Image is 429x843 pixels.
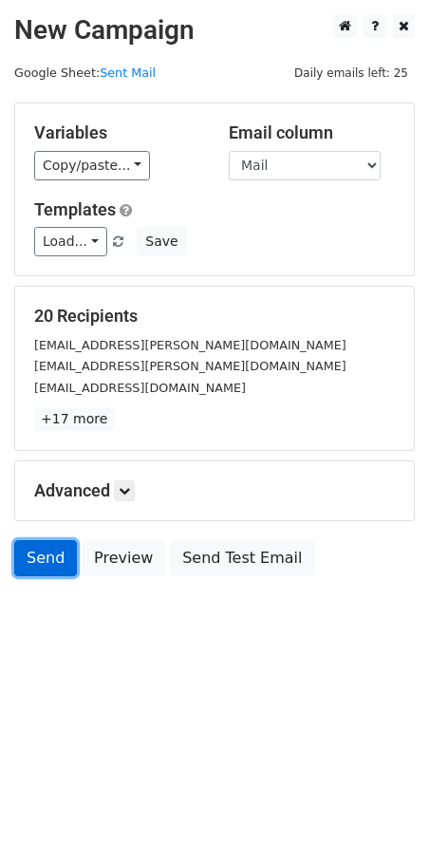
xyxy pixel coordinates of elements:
small: [EMAIL_ADDRESS][PERSON_NAME][DOMAIN_NAME] [34,338,346,352]
a: Templates [34,199,116,219]
iframe: Chat Widget [334,752,429,843]
h5: Variables [34,122,200,143]
a: Copy/paste... [34,151,150,180]
a: Load... [34,227,107,256]
small: [EMAIL_ADDRESS][DOMAIN_NAME] [34,381,246,395]
h5: Email column [229,122,395,143]
h5: Advanced [34,480,395,501]
span: Daily emails left: 25 [288,63,415,84]
a: Send Test Email [170,540,314,576]
a: +17 more [34,407,114,431]
h2: New Campaign [14,14,415,47]
a: Preview [82,540,165,576]
a: Send [14,540,77,576]
small: [EMAIL_ADDRESS][PERSON_NAME][DOMAIN_NAME] [34,359,346,373]
small: Google Sheet: [14,66,156,80]
h5: 20 Recipients [34,306,395,327]
a: Sent Mail [100,66,156,80]
a: Daily emails left: 25 [288,66,415,80]
div: 聊天小工具 [334,752,429,843]
button: Save [137,227,186,256]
